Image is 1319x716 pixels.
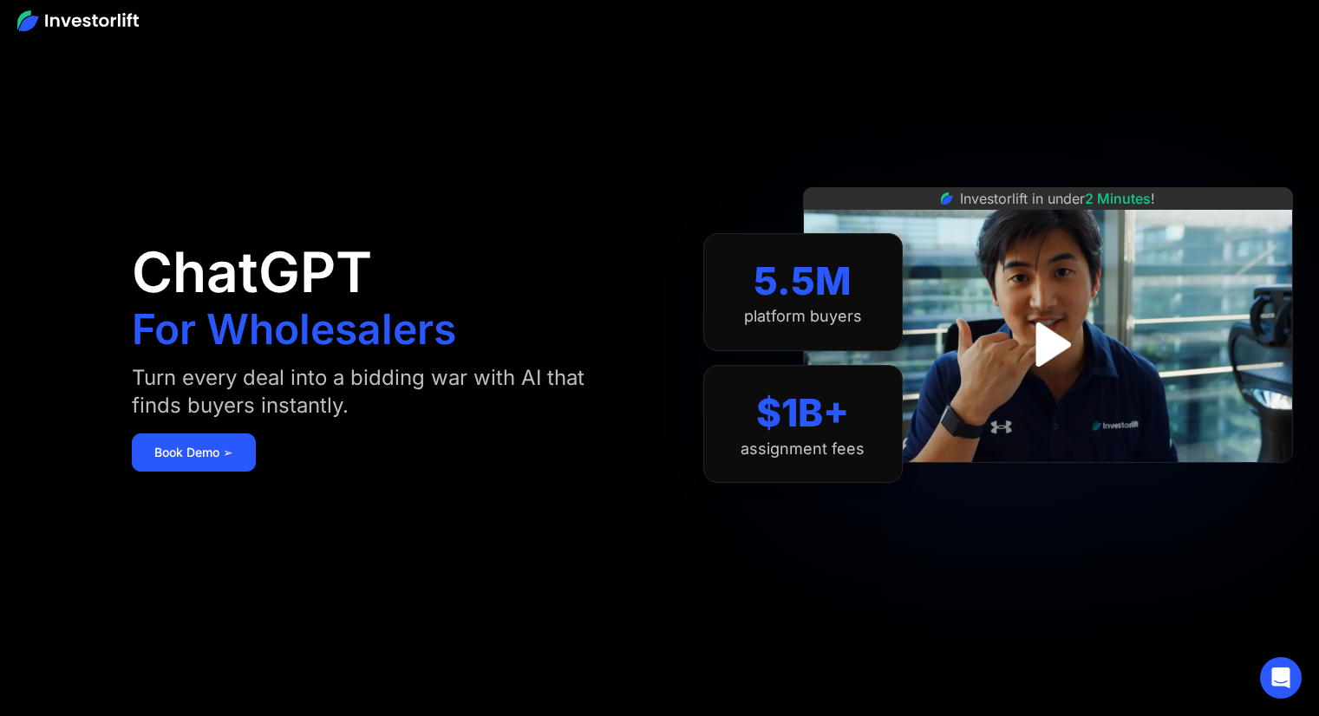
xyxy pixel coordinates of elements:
[1260,657,1302,699] div: Open Intercom Messenger
[132,433,256,472] a: Book Demo ➢
[917,472,1178,492] iframe: Customer reviews powered by Trustpilot
[744,307,862,326] div: platform buyers
[132,364,608,420] div: Turn every deal into a bidding war with AI that finds buyers instantly.
[741,439,865,459] div: assignment fees
[754,258,852,304] div: 5.5M
[132,309,456,350] h1: For Wholesalers
[756,390,849,436] div: $1B+
[132,244,372,300] h1: ChatGPT
[960,188,1155,209] div: Investorlift in under !
[1009,306,1087,383] a: open lightbox
[1085,190,1151,207] span: 2 Minutes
